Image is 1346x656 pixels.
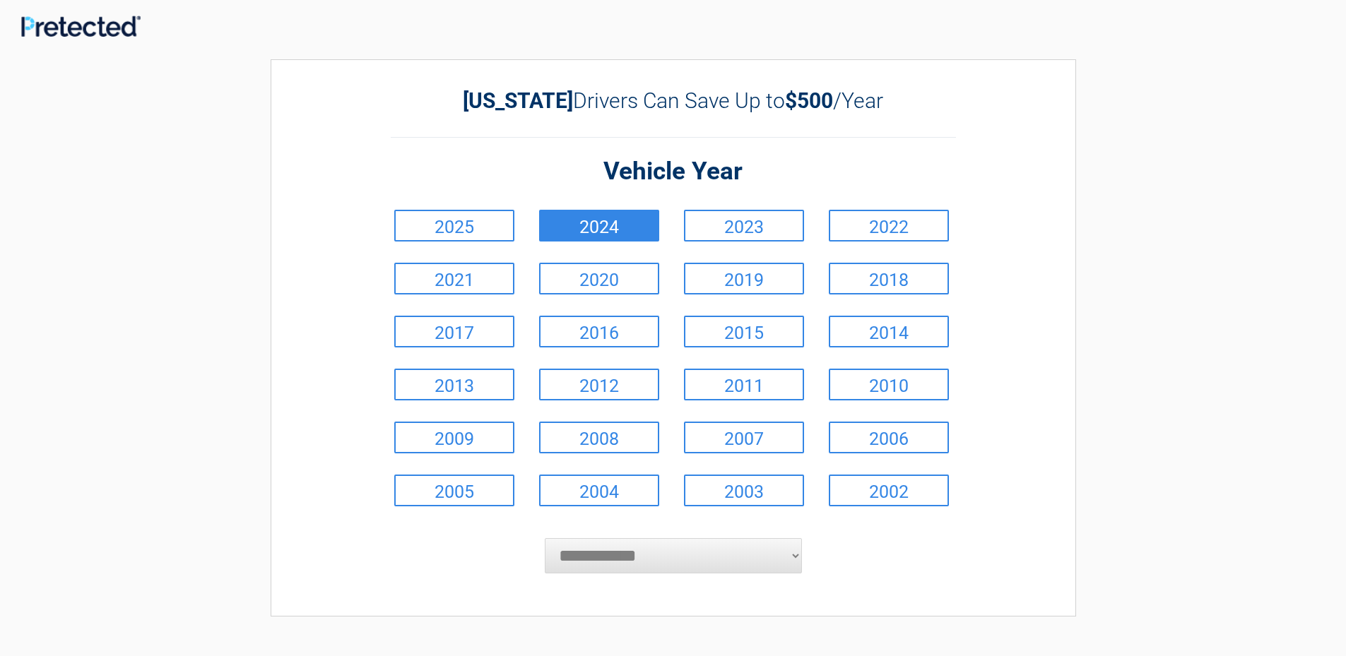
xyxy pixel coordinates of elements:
b: [US_STATE] [463,88,573,113]
a: 2004 [539,475,659,506]
a: 2024 [539,210,659,241]
a: 2015 [684,316,804,347]
a: 2023 [684,210,804,241]
a: 2010 [829,369,949,400]
a: 2012 [539,369,659,400]
a: 2013 [394,369,514,400]
a: 2021 [394,263,514,294]
a: 2016 [539,316,659,347]
a: 2018 [829,263,949,294]
a: 2022 [829,210,949,241]
img: Main Logo [21,16,141,37]
a: 2019 [684,263,804,294]
a: 2005 [394,475,514,506]
a: 2020 [539,263,659,294]
a: 2008 [539,422,659,453]
a: 2017 [394,316,514,347]
a: 2003 [684,475,804,506]
a: 2011 [684,369,804,400]
a: 2025 [394,210,514,241]
h2: Vehicle Year [391,155,956,189]
a: 2014 [829,316,949,347]
a: 2009 [394,422,514,453]
a: 2002 [829,475,949,506]
a: 2006 [829,422,949,453]
a: 2007 [684,422,804,453]
h2: Drivers Can Save Up to /Year [391,88,956,113]
b: $500 [785,88,833,113]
